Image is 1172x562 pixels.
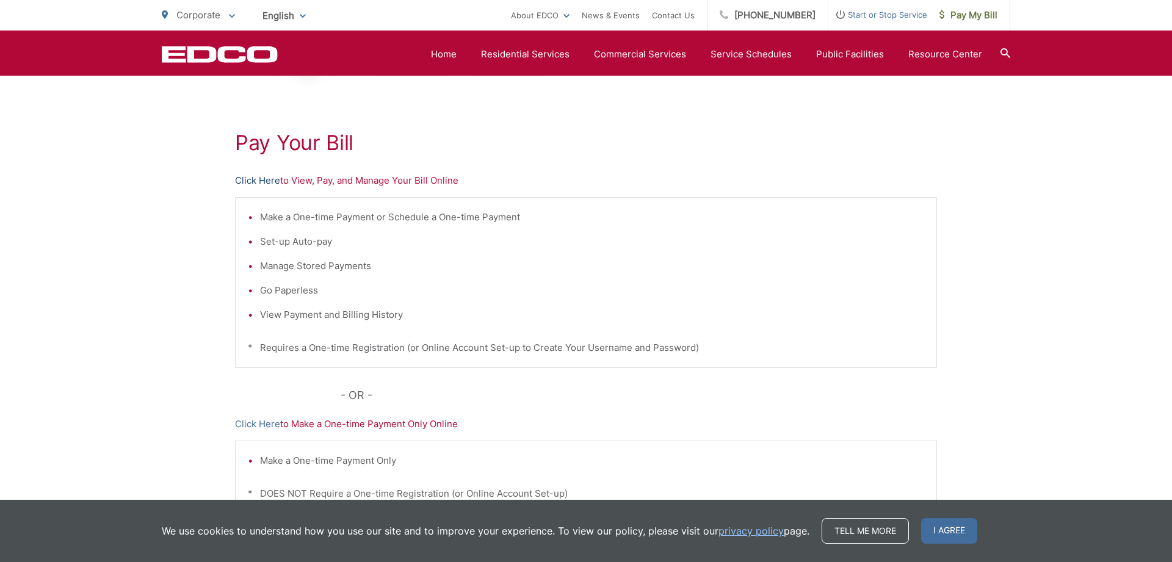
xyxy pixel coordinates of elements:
[431,47,457,62] a: Home
[162,524,809,538] p: We use cookies to understand how you use our site and to improve your experience. To view our pol...
[582,8,640,23] a: News & Events
[235,173,280,188] a: Click Here
[260,234,924,249] li: Set-up Auto-pay
[248,486,924,501] p: * DOES NOT Require a One-time Registration (or Online Account Set-up)
[235,417,280,431] a: Click Here
[260,259,924,273] li: Manage Stored Payments
[652,8,695,23] a: Contact Us
[248,340,924,355] p: * Requires a One-time Registration (or Online Account Set-up to Create Your Username and Password)
[481,47,570,62] a: Residential Services
[816,47,884,62] a: Public Facilities
[921,518,977,544] span: I agree
[253,5,315,26] span: English
[341,386,938,405] p: - OR -
[260,308,924,322] li: View Payment and Billing History
[235,417,937,431] p: to Make a One-time Payment Only Online
[718,524,784,538] a: privacy policy
[162,46,278,63] a: EDCD logo. Return to the homepage.
[594,47,686,62] a: Commercial Services
[235,173,937,188] p: to View, Pay, and Manage Your Bill Online
[711,47,792,62] a: Service Schedules
[260,453,924,468] li: Make a One-time Payment Only
[822,518,909,544] a: Tell me more
[939,8,997,23] span: Pay My Bill
[511,8,570,23] a: About EDCO
[260,210,924,225] li: Make a One-time Payment or Schedule a One-time Payment
[235,131,937,155] h1: Pay Your Bill
[260,283,924,298] li: Go Paperless
[908,47,982,62] a: Resource Center
[176,9,220,21] span: Corporate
